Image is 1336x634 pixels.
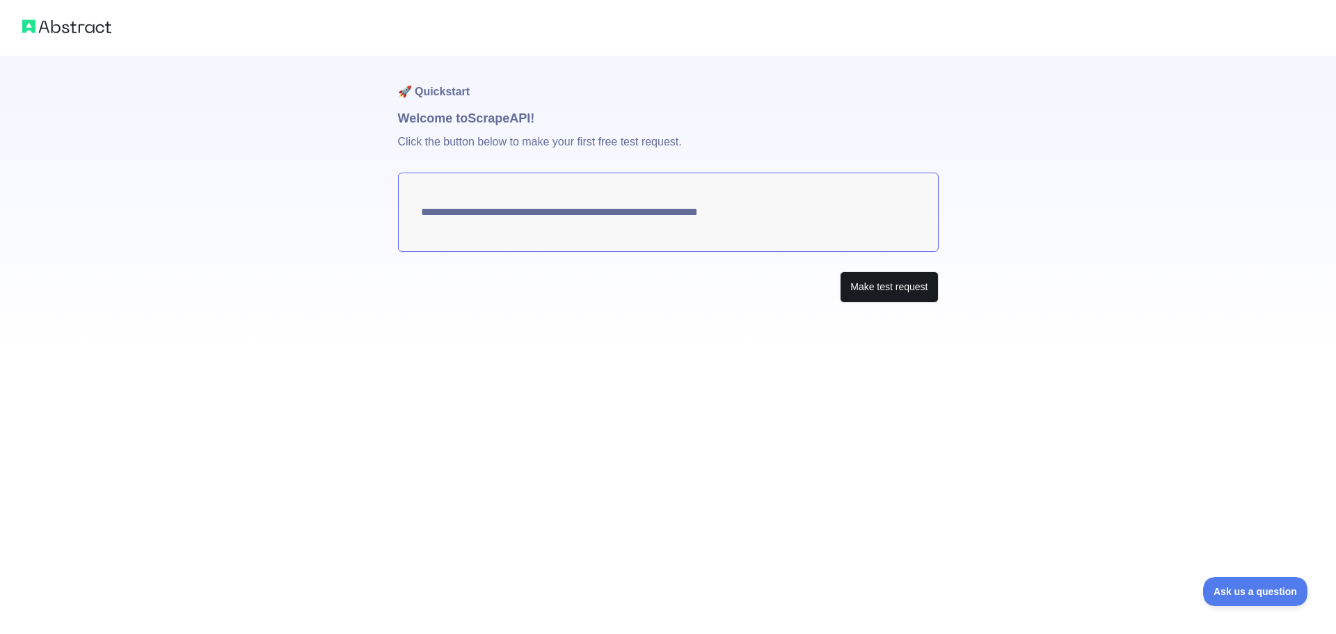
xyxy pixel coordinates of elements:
p: Click the button below to make your first free test request. [398,128,939,173]
iframe: Toggle Customer Support [1203,577,1308,606]
h1: 🚀 Quickstart [398,56,939,109]
img: Abstract logo [22,17,111,36]
button: Make test request [840,271,938,303]
h1: Welcome to Scrape API! [398,109,939,128]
